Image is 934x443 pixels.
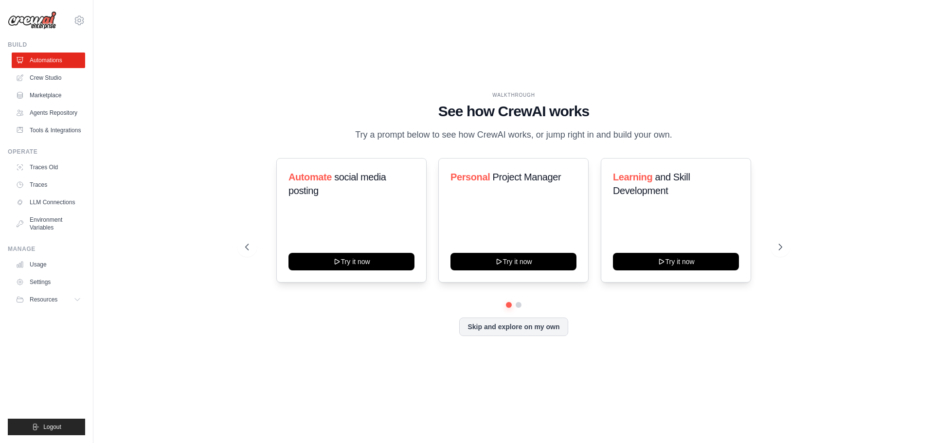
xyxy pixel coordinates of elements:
span: social media posting [288,172,386,196]
span: Project Manager [493,172,561,182]
div: WALKTHROUGH [245,91,782,99]
div: Build [8,41,85,49]
a: Environment Variables [12,212,85,235]
a: LLM Connections [12,195,85,210]
a: Automations [12,53,85,68]
span: Logout [43,423,61,431]
a: Traces Old [12,159,85,175]
button: Try it now [613,253,739,270]
p: Try a prompt below to see how CrewAI works, or jump right in and build your own. [350,128,677,142]
a: Agents Repository [12,105,85,121]
a: Marketplace [12,88,85,103]
h1: See how CrewAI works [245,103,782,120]
button: Resources [12,292,85,307]
span: and Skill Development [613,172,690,196]
button: Skip and explore on my own [459,318,568,336]
div: Manage [8,245,85,253]
a: Traces [12,177,85,193]
a: Usage [12,257,85,272]
button: Try it now [450,253,576,270]
a: Tools & Integrations [12,123,85,138]
a: Crew Studio [12,70,85,86]
span: Learning [613,172,652,182]
span: Automate [288,172,332,182]
button: Logout [8,419,85,435]
div: Operate [8,148,85,156]
img: Logo [8,11,56,30]
a: Settings [12,274,85,290]
button: Try it now [288,253,414,270]
span: Resources [30,296,57,303]
span: Personal [450,172,490,182]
